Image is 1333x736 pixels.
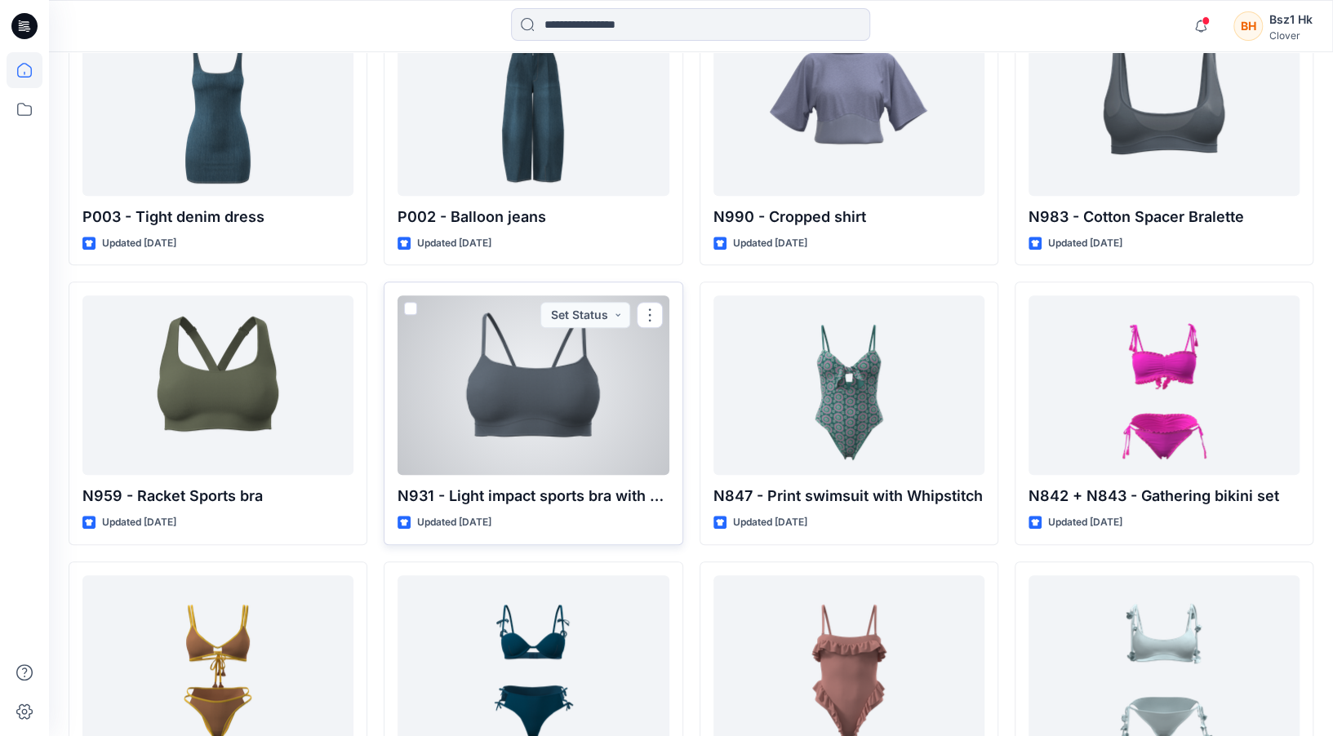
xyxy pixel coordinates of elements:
[1233,11,1263,41] div: BH
[1029,295,1300,475] a: N842 + N843 - Gathering bikini set
[1269,10,1313,29] div: Bsz1 Hk
[1029,16,1300,196] a: N983 - Cotton Spacer Bralette
[82,485,353,508] p: N959 - Racket Sports bra
[733,514,807,531] p: Updated [DATE]
[398,16,669,196] a: P002 - Balloon jeans
[102,514,176,531] p: Updated [DATE]
[82,206,353,228] p: P003 - Tight denim dress
[82,16,353,196] a: P003 - Tight denim dress
[1048,235,1122,252] p: Updated [DATE]
[713,206,984,228] p: N990 - Cropped shirt
[82,295,353,475] a: N959 - Racket Sports bra
[1029,485,1300,508] p: N842 + N843 - Gathering bikini set
[398,206,669,228] p: P002 - Balloon jeans
[1048,514,1122,531] p: Updated [DATE]
[713,295,984,475] a: N847 - Print swimsuit with Whipstitch
[713,16,984,196] a: N990 - Cropped shirt
[417,514,491,531] p: Updated [DATE]
[398,485,669,508] p: N931 - Light impact sports bra with back design
[733,235,807,252] p: Updated [DATE]
[417,235,491,252] p: Updated [DATE]
[713,485,984,508] p: N847 - Print swimsuit with Whipstitch
[398,295,669,475] a: N931 - Light impact sports bra with back design
[1269,29,1313,42] div: Clover
[1029,206,1300,228] p: N983 - Cotton Spacer Bralette
[102,235,176,252] p: Updated [DATE]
